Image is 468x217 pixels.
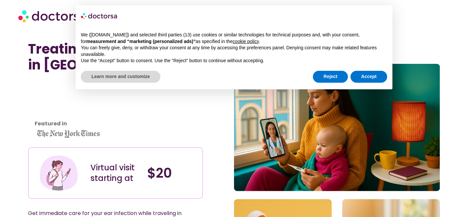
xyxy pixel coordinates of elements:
[81,45,387,58] p: You can freely give, deny, or withdraw your consent at any time by accessing the preferences pane...
[90,162,141,184] div: Virtual visit starting at
[233,39,259,44] a: cookie policy
[147,165,197,181] h4: $20
[28,41,203,73] h1: Treating an Ear Infection in [GEOGRAPHIC_DATA]
[81,32,387,45] p: We ([DOMAIN_NAME]) and selected third parties (13) use cookies or similar technologies for techni...
[81,71,160,83] button: Learn more and customize
[351,71,387,83] button: Accept
[313,71,348,83] button: Reject
[31,83,91,132] iframe: Customer reviews powered by Trustpilot
[81,58,387,64] p: Use the “Accept” button to consent. Use the “Reject” button to continue without accepting.
[39,153,79,193] img: Illustration depicting a young woman in a casual outfit, engaged with her smartphone. She has a p...
[86,39,195,44] strong: measurement and “marketing (personalized ads)”
[35,120,67,127] strong: Featured in
[81,11,118,21] img: logo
